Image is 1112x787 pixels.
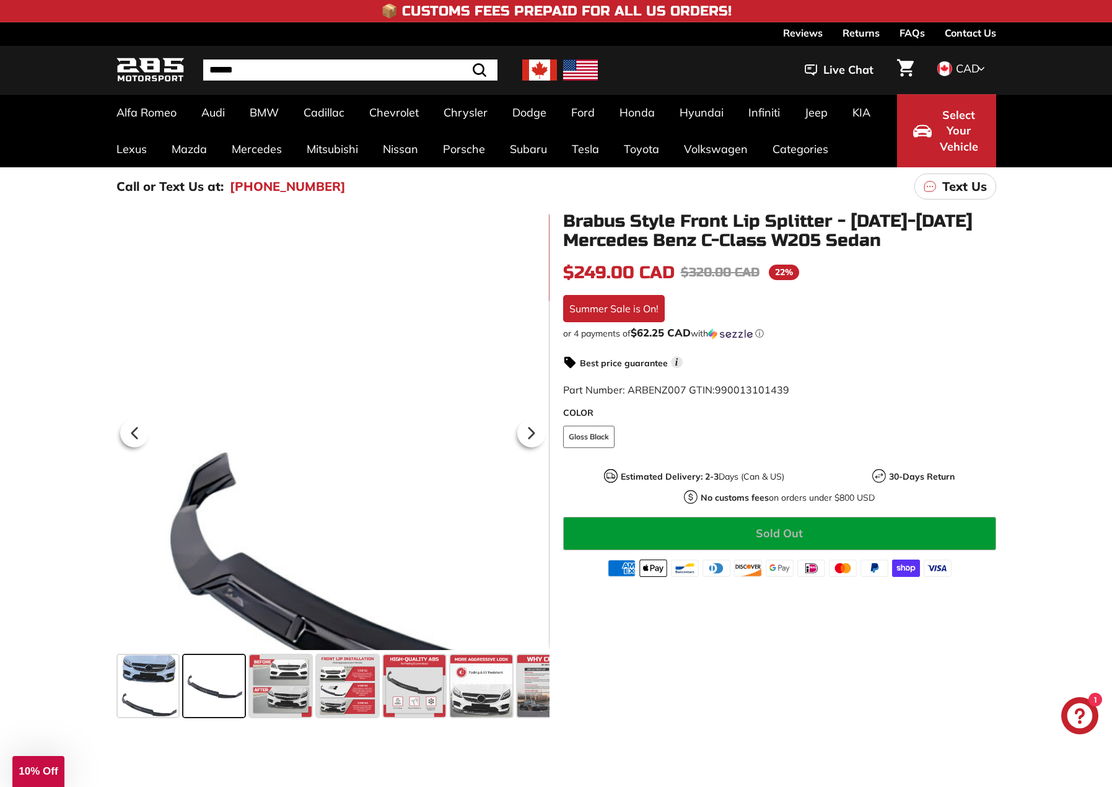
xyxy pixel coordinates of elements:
span: $62.25 CAD [631,326,691,339]
a: Mazda [159,131,219,167]
a: Chrysler [431,94,500,131]
label: COLOR [563,407,996,420]
a: Chevrolet [357,94,431,131]
img: apple_pay [639,560,667,577]
a: BMW [237,94,291,131]
span: Sold Out [756,526,803,540]
a: Audi [189,94,237,131]
a: Mercedes [219,131,294,167]
a: Jeep [792,94,840,131]
img: master [829,560,857,577]
strong: Estimated Delivery: 2-3 [621,471,719,482]
strong: No customs fees [701,492,769,503]
img: ideal [797,560,825,577]
span: $249.00 CAD [563,262,675,283]
a: KIA [840,94,883,131]
img: diners_club [703,560,730,577]
a: Dodge [500,94,559,131]
a: Cart [890,49,921,91]
span: Part Number: ARBENZ007 GTIN: [563,384,789,396]
strong: Best price guarantee [580,358,668,369]
a: Cadillac [291,94,357,131]
span: i [671,356,683,368]
div: or 4 payments of with [563,327,996,340]
span: 22% [769,265,799,280]
a: Alfa Romeo [104,94,189,131]
a: Volkswagen [672,131,760,167]
img: discover [734,560,762,577]
img: google_pay [766,560,794,577]
h4: 📦 Customs Fees Prepaid for All US Orders! [381,4,732,19]
p: Days (Can & US) [621,470,784,483]
img: paypal [860,560,888,577]
img: bancontact [671,560,699,577]
span: Live Chat [823,62,873,78]
input: Search [203,59,497,81]
span: Select Your Vehicle [938,107,980,155]
a: Mitsubishi [294,131,370,167]
a: Lexus [104,131,159,167]
img: american_express [608,560,636,577]
a: Reviews [783,22,823,43]
a: Toyota [611,131,672,167]
a: Porsche [431,131,497,167]
p: Call or Text Us at: [116,177,224,196]
img: Logo_285_Motorsport_areodynamics_components [116,56,185,85]
strong: 30-Days Return [889,471,955,482]
a: Categories [760,131,841,167]
div: Summer Sale is On! [563,295,665,322]
img: Sezzle [708,328,753,340]
a: Subaru [497,131,559,167]
button: Select Your Vehicle [897,94,996,167]
a: Returns [843,22,880,43]
a: Nissan [370,131,431,167]
p: on orders under $800 USD [701,491,875,504]
img: visa [924,560,952,577]
a: [PHONE_NUMBER] [230,177,346,196]
span: 10% Off [19,765,58,777]
img: shopify_pay [892,560,920,577]
h1: Brabus Style Front Lip Splitter - [DATE]-[DATE] Mercedes Benz C-Class W205 Sedan [563,212,996,250]
a: FAQs [900,22,925,43]
a: Text Us [914,174,996,200]
button: Sold Out [563,517,996,550]
span: CAD [956,61,979,76]
a: Tesla [559,131,611,167]
a: Infiniti [736,94,792,131]
span: 990013101439 [715,384,789,396]
a: Hyundai [667,94,736,131]
span: $320.00 CAD [681,265,760,280]
inbox-online-store-chat: Shopify online store chat [1057,697,1102,737]
p: Text Us [942,177,987,196]
div: 10% Off [12,756,64,787]
a: Contact Us [945,22,996,43]
a: Honda [607,94,667,131]
a: Ford [559,94,607,131]
div: or 4 payments of$62.25 CADwithSezzle Click to learn more about Sezzle [563,327,996,340]
button: Live Chat [789,55,890,86]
